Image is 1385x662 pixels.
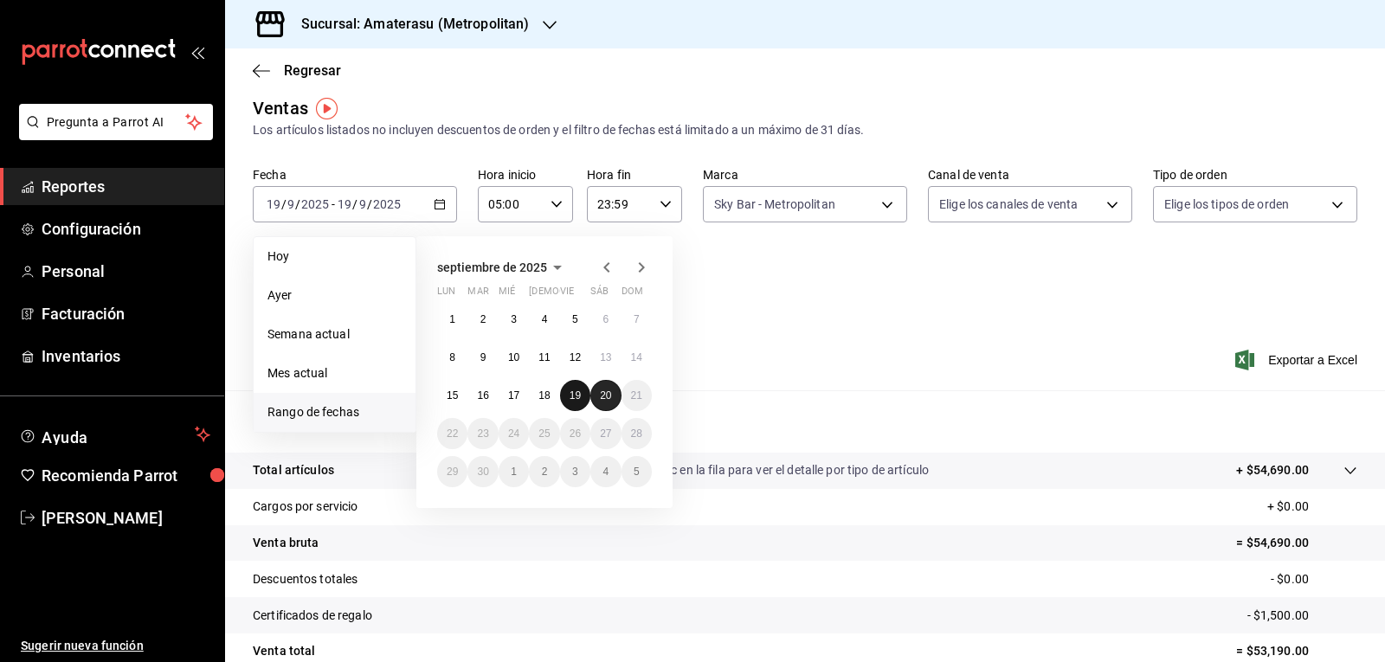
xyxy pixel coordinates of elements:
[600,427,611,440] abbr: 27 de septiembre de 2025
[622,380,652,411] button: 21 de septiembre de 2025
[267,325,402,344] span: Semana actual
[267,364,402,382] span: Mes actual
[447,466,458,478] abbr: 29 de septiembre de 2025
[508,389,519,402] abbr: 17 de septiembre de 2025
[367,197,372,211] span: /
[590,418,621,449] button: 27 de septiembre de 2025
[253,570,358,588] p: Descuentos totales
[437,380,467,411] button: 15 de septiembre de 2025
[253,642,315,660] p: Venta total
[590,342,621,373] button: 13 de septiembre de 2025
[253,62,341,79] button: Regresar
[1247,607,1357,625] p: - $1,500.00
[1164,196,1289,213] span: Elige los tipos de orden
[447,427,458,440] abbr: 22 de septiembre de 2025
[622,456,652,487] button: 5 de octubre de 2025
[477,389,488,402] abbr: 16 de septiembre de 2025
[590,456,621,487] button: 4 de octubre de 2025
[560,456,590,487] button: 3 de octubre de 2025
[499,418,529,449] button: 24 de septiembre de 2025
[634,313,640,325] abbr: 7 de septiembre de 2025
[253,461,334,479] p: Total artículos
[1267,498,1357,516] p: + $0.00
[538,427,550,440] abbr: 25 de septiembre de 2025
[508,351,519,363] abbr: 10 de septiembre de 2025
[631,351,642,363] abbr: 14 de septiembre de 2025
[572,313,578,325] abbr: 5 de septiembre de 2025
[602,466,609,478] abbr: 4 de octubre de 2025
[372,197,402,211] input: ----
[284,62,341,79] span: Regresar
[587,169,682,181] label: Hora fin
[437,286,455,304] abbr: lunes
[538,389,550,402] abbr: 18 de septiembre de 2025
[12,125,213,144] a: Pregunta a Parrot AI
[529,456,559,487] button: 2 de octubre de 2025
[499,304,529,335] button: 3 de septiembre de 2025
[21,637,210,655] span: Sugerir nueva función
[570,389,581,402] abbr: 19 de septiembre de 2025
[590,304,621,335] button: 6 de septiembre de 2025
[511,313,517,325] abbr: 3 de septiembre de 2025
[508,427,519,440] abbr: 24 de septiembre de 2025
[590,380,621,411] button: 20 de septiembre de 2025
[529,380,559,411] button: 18 de septiembre de 2025
[437,456,467,487] button: 29 de septiembre de 2025
[939,196,1078,213] span: Elige los canales de venta
[511,466,517,478] abbr: 1 de octubre de 2025
[253,121,1357,139] div: Los artículos listados no incluyen descuentos de orden y el filtro de fechas está limitado a un m...
[529,418,559,449] button: 25 de septiembre de 2025
[253,169,457,181] label: Fecha
[316,98,338,119] img: Tooltip marker
[47,113,186,132] span: Pregunta a Parrot AI
[480,351,486,363] abbr: 9 de septiembre de 2025
[572,466,578,478] abbr: 3 de octubre de 2025
[437,342,467,373] button: 8 de septiembre de 2025
[634,466,640,478] abbr: 5 de octubre de 2025
[449,351,455,363] abbr: 8 de septiembre de 2025
[477,466,488,478] abbr: 30 de septiembre de 2025
[560,286,574,304] abbr: viernes
[928,169,1132,181] label: Canal de venta
[542,313,548,325] abbr: 4 de septiembre de 2025
[337,197,352,211] input: --
[499,380,529,411] button: 17 de septiembre de 2025
[602,313,609,325] abbr: 6 de septiembre de 2025
[300,197,330,211] input: ----
[560,304,590,335] button: 5 de septiembre de 2025
[480,313,486,325] abbr: 2 de septiembre de 2025
[42,175,210,198] span: Reportes
[467,342,498,373] button: 9 de septiembre de 2025
[42,302,210,325] span: Facturación
[267,247,402,266] span: Hoy
[1236,534,1357,552] p: = $54,690.00
[622,304,652,335] button: 7 de septiembre de 2025
[560,380,590,411] button: 19 de septiembre de 2025
[499,342,529,373] button: 10 de septiembre de 2025
[538,351,550,363] abbr: 11 de septiembre de 2025
[266,197,281,211] input: --
[641,461,929,479] p: Da clic en la fila para ver el detalle por tipo de artículo
[600,389,611,402] abbr: 20 de septiembre de 2025
[358,197,367,211] input: --
[253,95,308,121] div: Ventas
[467,286,488,304] abbr: martes
[287,14,529,35] h3: Sucursal: Amaterasu (Metropolitan)
[477,427,488,440] abbr: 23 de septiembre de 2025
[281,197,287,211] span: /
[1239,350,1357,370] button: Exportar a Excel
[1271,570,1357,588] p: - $0.00
[253,498,358,516] p: Cargos por servicio
[19,104,213,140] button: Pregunta a Parrot AI
[1153,169,1357,181] label: Tipo de orden
[529,286,631,304] abbr: jueves
[600,351,611,363] abbr: 13 de septiembre de 2025
[529,304,559,335] button: 4 de septiembre de 2025
[1236,642,1357,660] p: = $53,190.00
[570,351,581,363] abbr: 12 de septiembre de 2025
[253,607,372,625] p: Certificados de regalo
[267,286,402,305] span: Ayer
[622,342,652,373] button: 14 de septiembre de 2025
